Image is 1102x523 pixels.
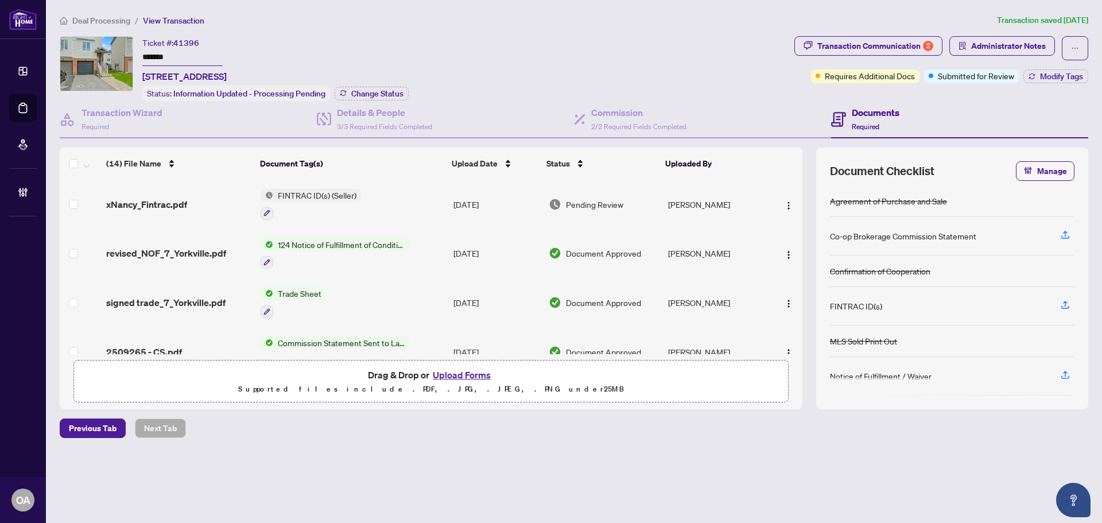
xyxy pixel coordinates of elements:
p: Supported files include .PDF, .JPG, .JPEG, .PNG under 25 MB [81,382,781,396]
button: Administrator Notes [949,36,1055,56]
button: Status IconCommission Statement Sent to Lawyer [261,336,409,367]
img: logo [9,9,37,30]
th: Document Tag(s) [255,148,448,180]
button: Logo [779,293,798,312]
span: home [60,17,68,25]
span: Information Updated - Processing Pending [173,88,325,99]
span: Trade Sheet [273,287,326,300]
span: Change Status [351,90,403,98]
span: Previous Tab [69,419,117,437]
td: [PERSON_NAME] [663,278,769,327]
span: Status [546,157,570,170]
td: [DATE] [449,278,544,327]
span: Commission Statement Sent to Lawyer [273,336,409,349]
h4: Details & People [337,106,432,119]
button: Open asap [1056,483,1091,517]
button: Status IconTrade Sheet [261,287,326,318]
img: Logo [784,201,793,210]
img: Document Status [549,198,561,211]
span: (14) File Name [106,157,161,170]
button: Change Status [335,87,409,100]
span: Deal Processing [72,16,130,26]
div: 2 [923,41,933,51]
button: Logo [779,244,798,262]
th: Status [542,148,661,180]
td: [PERSON_NAME] [663,180,769,229]
span: Modify Tags [1040,72,1083,80]
td: [PERSON_NAME] [663,327,769,377]
img: Status Icon [261,287,273,300]
div: Agreement of Purchase and Sale [830,195,947,207]
h4: Documents [852,106,899,119]
div: Co-op Brokerage Commission Statement [830,230,976,242]
img: Status Icon [261,336,273,349]
img: IMG-X12217640_1.jpg [60,37,133,91]
h4: Transaction Wizard [82,106,162,119]
span: Document Approved [566,247,641,259]
img: Logo [784,299,793,308]
span: signed trade_7_Yorkville.pdf [106,296,226,309]
span: Required [82,122,109,131]
span: xNancy_Fintrac.pdf [106,197,187,211]
span: OA [16,492,30,508]
th: Uploaded By [661,148,765,180]
div: Status: [142,86,330,101]
span: solution [959,42,967,50]
span: 2/2 Required Fields Completed [591,122,686,131]
h4: Commission [591,106,686,119]
span: 3/3 Required Fields Completed [337,122,432,131]
span: Drag & Drop or [368,367,494,382]
button: Status Icon124 Notice of Fulfillment of Condition(s) - Agreement of Purchase and Sale [261,238,409,269]
button: Logo [779,195,798,214]
span: Pending Review [566,198,623,211]
div: Transaction Communication [817,37,933,55]
button: Next Tab [135,419,186,438]
span: Manage [1037,162,1067,180]
span: Document Checklist [830,163,934,179]
img: Status Icon [261,189,273,202]
div: Ticket #: [142,36,199,49]
button: Transaction Communication2 [794,36,942,56]
th: (14) File Name [102,148,255,180]
span: [STREET_ADDRESS] [142,69,227,83]
img: Document Status [549,296,561,309]
div: MLS Sold Print Out [830,335,897,347]
div: Notice of Fulfillment / Waiver [830,370,932,382]
span: 2509265 - CS.pdf [106,345,182,359]
span: Administrator Notes [971,37,1046,55]
th: Upload Date [447,148,542,180]
td: [DATE] [449,327,544,377]
span: Drag & Drop orUpload FormsSupported files include .PDF, .JPG, .JPEG, .PNG under25MB [74,361,788,403]
img: Logo [784,250,793,259]
button: Upload Forms [429,367,494,382]
div: Confirmation of Cooperation [830,265,930,277]
button: Logo [779,343,798,361]
td: [PERSON_NAME] [663,229,769,278]
span: ellipsis [1071,44,1079,52]
td: [DATE] [449,229,544,278]
button: Previous Tab [60,419,126,438]
td: [DATE] [449,180,544,229]
button: Status IconFINTRAC ID(s) (Seller) [261,189,361,220]
span: Document Approved [566,296,641,309]
img: Document Status [549,346,561,358]
img: Status Icon [261,238,273,251]
span: 124 Notice of Fulfillment of Condition(s) - Agreement of Purchase and Sale [273,238,409,251]
li: / [135,14,138,27]
span: View Transaction [143,16,204,26]
button: Modify Tags [1023,69,1088,83]
span: Requires Additional Docs [825,69,915,82]
span: Upload Date [452,157,498,170]
span: Required [852,122,879,131]
article: Transaction saved [DATE] [997,14,1088,27]
img: Logo [784,348,793,358]
span: Document Approved [566,346,641,358]
div: FINTRAC ID(s) [830,300,882,312]
button: Manage [1016,161,1074,181]
span: revised_NOF_7_Yorkville.pdf [106,246,226,260]
span: Submitted for Review [938,69,1014,82]
img: Document Status [549,247,561,259]
span: FINTRAC ID(s) (Seller) [273,189,361,202]
span: 41396 [173,38,199,48]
